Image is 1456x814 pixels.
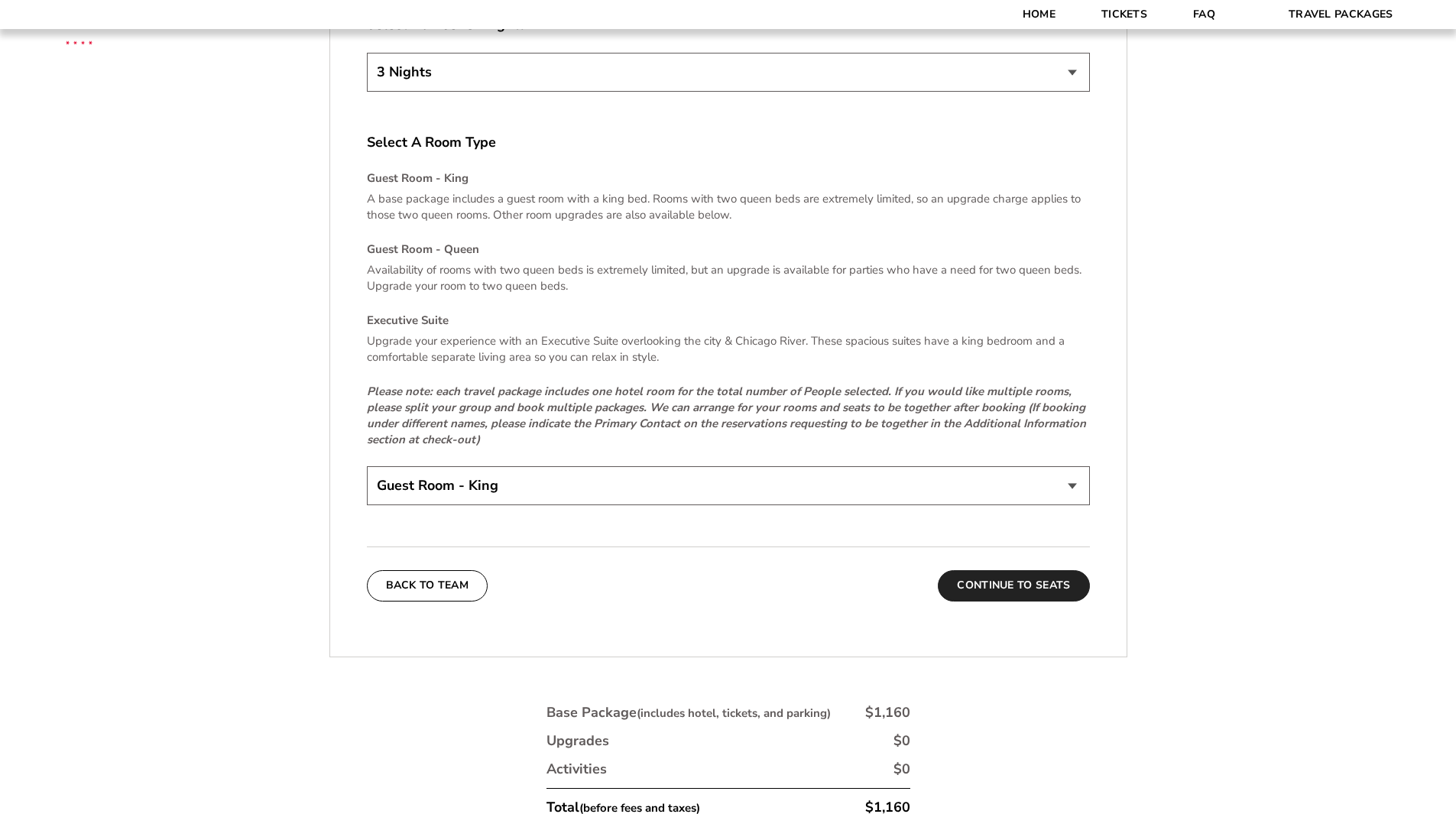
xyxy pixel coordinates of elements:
div: Base Package [546,703,831,722]
img: CBS Sports Thanksgiving Classic [46,8,112,74]
button: Back To Team [367,570,488,601]
div: $0 [893,760,910,779]
div: Activities [546,760,607,779]
button: Continue To Seats [938,570,1089,601]
div: $0 [893,731,910,751]
em: Please note: each travel package includes one hotel room for the total number of People selected.... [367,384,1086,447]
label: Select A Room Type [367,133,1090,152]
h4: Executive Suite [367,313,1090,329]
p: Upgrade your experience with an Executive Suite overlooking the city & Chicago River. These spaci... [367,333,1090,365]
h4: Guest Room - Queen [367,242,1090,258]
div: $1,160 [865,703,910,722]
h4: Guest Room - King [367,170,1090,186]
p: A base package includes a guest room with a king bed. Rooms with two queen beds are extremely lim... [367,191,1090,223]
p: Availability of rooms with two queen beds is extremely limited, but an upgrade is available for p... [367,262,1090,294]
div: Upgrades [546,731,609,751]
small: (includes hotel, tickets, and parking) [637,705,831,721]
